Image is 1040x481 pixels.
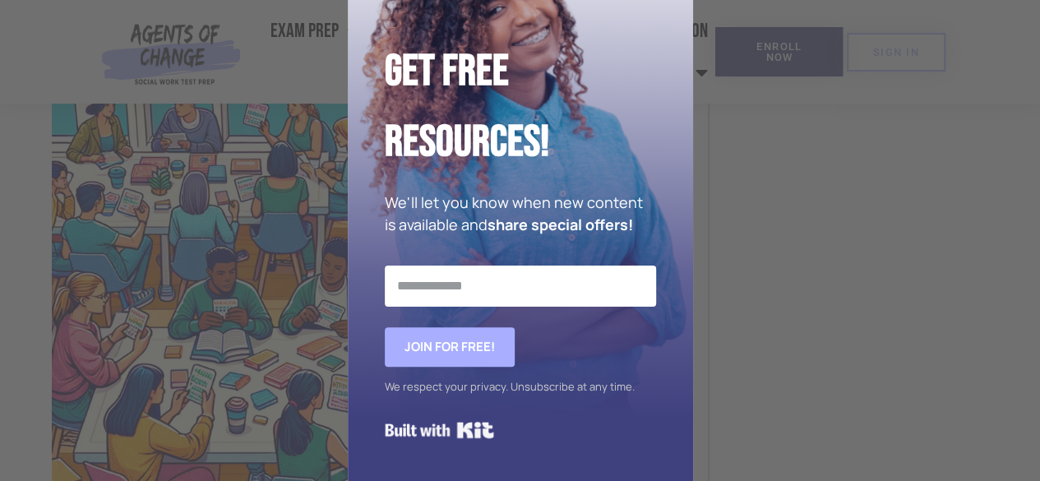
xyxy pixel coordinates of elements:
h2: Get Free Resources! [385,36,656,178]
input: Email Address [385,266,656,307]
strong: share special offers! [488,215,633,234]
a: Built with Kit [385,415,494,445]
div: We respect your privacy. Unsubscribe at any time. [385,375,656,399]
button: Join for FREE! [385,327,515,367]
p: We'll let you know when new content is available and [385,192,656,236]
